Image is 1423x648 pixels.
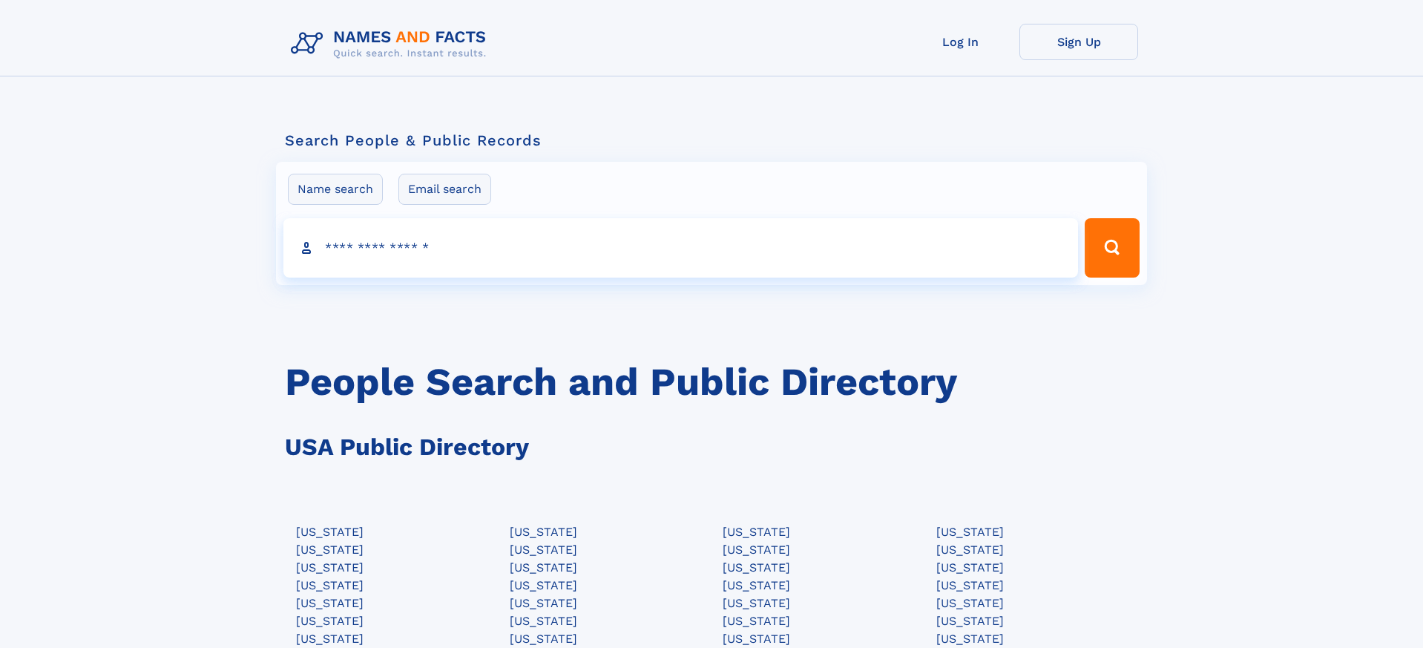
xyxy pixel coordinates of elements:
a: [US_STATE] [925,577,1139,595]
a: [US_STATE] [285,595,499,612]
a: [US_STATE] [711,577,925,595]
div: [US_STATE] [510,577,701,595]
h3: USA Public Directory [285,433,1138,461]
label: Name search [288,174,383,205]
a: Log In [901,24,1019,60]
div: [US_STATE] [936,612,1128,630]
a: [US_STATE] [499,612,712,630]
a: [US_STATE] [925,630,1139,648]
a: [US_STATE] [285,577,499,595]
a: [US_STATE] [499,523,712,541]
div: [US_STATE] [936,541,1128,559]
a: [US_STATE] [925,559,1139,577]
a: [US_STATE] [285,630,499,648]
div: Search People & Public Records [285,130,1138,151]
div: [US_STATE] [510,523,701,541]
div: [US_STATE] [510,559,701,577]
div: [US_STATE] [723,523,914,541]
div: [US_STATE] [296,595,487,612]
div: [US_STATE] [723,630,914,648]
a: [US_STATE] [285,541,499,559]
div: [US_STATE] [936,595,1128,612]
h1: People Search and Public Directory [285,360,1138,405]
div: [US_STATE] [936,577,1128,595]
a: [US_STATE] [711,541,925,559]
div: [US_STATE] [296,630,487,648]
div: [US_STATE] [296,523,487,541]
a: [US_STATE] [925,595,1139,612]
a: [US_STATE] [499,595,712,612]
a: [US_STATE] [499,559,712,577]
input: search input [283,218,1078,278]
div: [US_STATE] [510,595,701,612]
div: [US_STATE] [723,541,914,559]
label: Email search [398,174,491,205]
div: [US_STATE] [723,559,914,577]
div: [US_STATE] [723,612,914,630]
a: [US_STATE] [285,612,499,630]
a: [US_STATE] [711,523,925,541]
a: [US_STATE] [499,541,712,559]
a: [US_STATE] [499,630,712,648]
a: [US_STATE] [925,541,1139,559]
div: [US_STATE] [936,630,1128,648]
a: Sign Up [1019,24,1138,60]
a: [US_STATE] [925,523,1139,541]
a: [US_STATE] [499,577,712,595]
a: [US_STATE] [285,559,499,577]
div: [US_STATE] [510,612,701,630]
div: [US_STATE] [723,577,914,595]
div: [US_STATE] [296,577,487,595]
div: [US_STATE] [510,541,701,559]
div: [US_STATE] [936,559,1128,577]
a: [US_STATE] [285,523,499,541]
a: [US_STATE] [711,612,925,630]
a: [US_STATE] [711,595,925,612]
img: Logo Names and Facts [285,24,499,64]
a: [US_STATE] [925,612,1139,630]
div: [US_STATE] [936,523,1128,541]
div: [US_STATE] [296,612,487,630]
div: [US_STATE] [296,559,487,577]
a: [US_STATE] [711,630,925,648]
div: [US_STATE] [510,630,701,648]
div: [US_STATE] [723,595,914,612]
div: [US_STATE] [296,541,487,559]
a: [US_STATE] [711,559,925,577]
button: Search Button [1085,218,1140,278]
